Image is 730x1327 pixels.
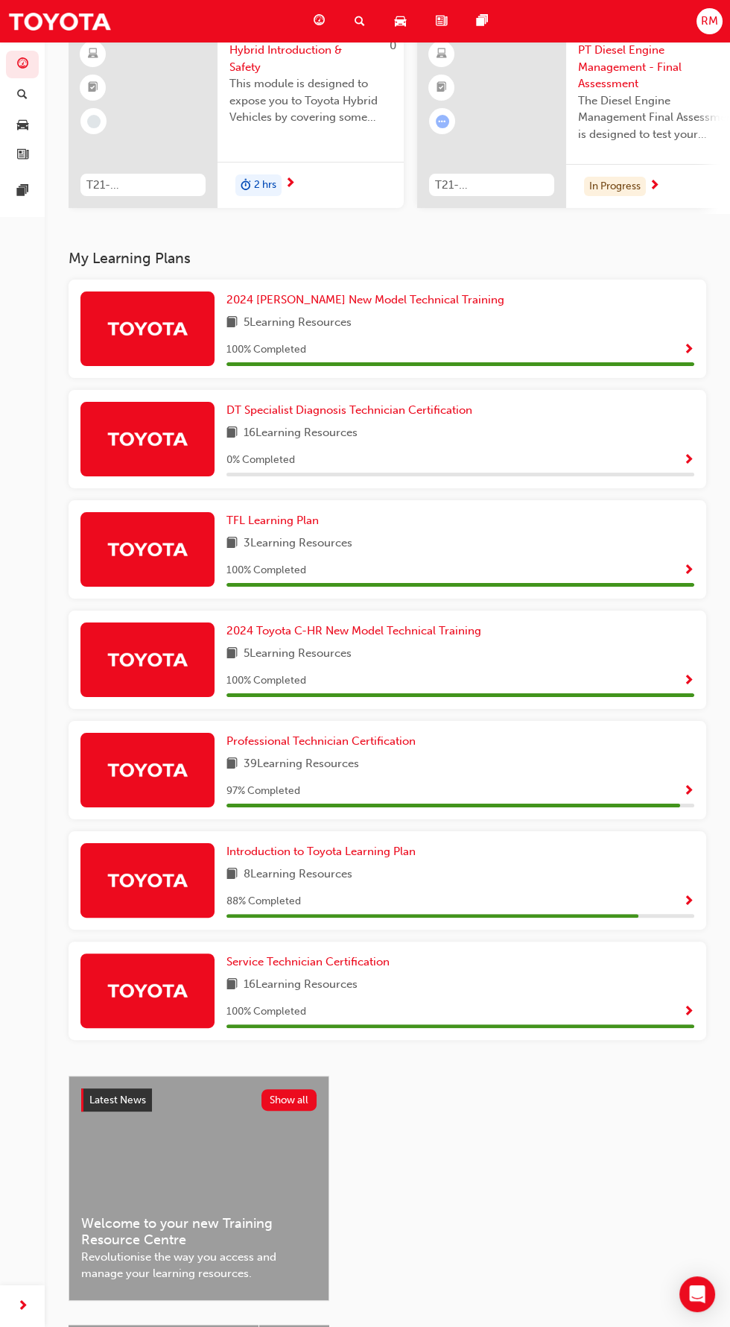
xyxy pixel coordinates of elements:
a: Service Technician Certification [226,954,396,971]
span: Professional Technician Certification [226,734,416,748]
span: learningResourceType_ELEARNING-icon [437,45,447,64]
span: book-icon [226,755,238,774]
span: book-icon [226,314,238,332]
span: 88 % Completed [226,893,301,910]
span: 100 % Completed [226,672,306,690]
a: 0T21-FOD_HVIS_PREREQHybrid Introduction & SafetyThis module is designed to expose you to Toyota H... [69,30,404,208]
span: book-icon [226,645,238,663]
a: DT Specialist Diagnosis Technician Certification [226,402,478,419]
span: T21-PTEN_DIESEL_EXAM [435,177,548,194]
a: search-icon [343,6,383,37]
span: Introduction to Toyota Learning Plan [226,845,416,858]
a: Latest NewsShow all [81,1088,317,1112]
span: search-icon [355,12,365,31]
span: Show Progress [683,895,694,909]
a: 2024 Toyota C-HR New Model Technical Training [226,622,487,640]
img: Trak [107,977,188,1003]
span: booktick-icon [437,78,447,98]
a: Professional Technician Certification [226,733,422,750]
span: 39 Learning Resources [244,755,359,774]
img: Trak [107,426,188,452]
span: 2024 Toyota C-HR New Model Technical Training [226,624,481,637]
span: 100 % Completed [226,1003,306,1021]
span: Welcome to your new Training Resource Centre [81,1215,317,1249]
button: Show Progress [683,672,694,690]
span: 16 Learning Resources [244,976,358,995]
span: duration-icon [241,176,251,195]
span: Show Progress [683,564,694,578]
div: In Progress [584,177,646,197]
span: DT Specialist Diagnosis Technician Certification [226,403,472,417]
span: Hybrid Introduction & Safety [229,42,392,75]
span: 100 % Completed [226,341,306,359]
span: 2024 [PERSON_NAME] New Model Technical Training [226,293,504,306]
span: TFL Learning Plan [226,514,319,527]
span: 0 [390,39,396,52]
a: news-icon [424,6,465,37]
a: guage-icon [302,6,343,37]
span: Service Technician Certification [226,955,390,968]
button: Show Progress [683,782,694,801]
span: 97 % Completed [226,783,300,800]
a: TFL Learning Plan [226,512,325,529]
span: Show Progress [683,785,694,798]
span: booktick-icon [88,78,98,98]
span: RM [701,13,718,30]
span: 100 % Completed [226,562,306,579]
span: guage-icon [17,58,28,72]
span: 5 Learning Resources [244,645,352,663]
a: car-icon [383,6,424,37]
a: pages-icon [465,6,506,37]
button: Show Progress [683,1003,694,1021]
span: car-icon [395,12,406,31]
img: Trak [107,536,188,562]
span: book-icon [226,535,238,553]
img: Trak [107,315,188,341]
button: Show Progress [683,561,694,580]
span: next-icon [285,177,296,191]
a: Latest NewsShow allWelcome to your new Training Resource CentreRevolutionise the way you access a... [69,1076,329,1301]
span: next-icon [649,180,660,193]
span: 0 % Completed [226,452,295,469]
span: 3 Learning Resources [244,535,352,553]
span: book-icon [226,976,238,995]
span: 2 hrs [254,177,276,194]
img: Trak [7,4,112,38]
a: Introduction to Toyota Learning Plan [226,843,422,860]
span: learningRecordVerb_NONE-icon [87,115,101,128]
span: search-icon [17,89,28,102]
span: 5 Learning Resources [244,314,352,332]
span: news-icon [436,12,447,31]
img: Trak [107,867,188,893]
button: Show Progress [683,451,694,470]
span: guage-icon [314,12,325,31]
div: Open Intercom Messenger [679,1276,715,1312]
a: 2024 [PERSON_NAME] New Model Technical Training [226,291,510,309]
span: learningResourceType_ELEARNING-icon [88,45,98,64]
span: Show Progress [683,344,694,357]
img: Trak [107,646,188,672]
button: RM [696,8,723,34]
span: pages-icon [17,185,28,198]
span: Latest News [89,1094,146,1106]
span: Show Progress [683,1006,694,1019]
span: car-icon [17,119,28,132]
img: Trak [107,757,188,783]
span: book-icon [226,866,238,884]
button: Show Progress [683,341,694,359]
span: Show Progress [683,454,694,467]
span: 16 Learning Resources [244,424,358,443]
span: news-icon [17,149,28,163]
button: Show Progress [683,892,694,911]
span: Show Progress [683,675,694,688]
span: learningRecordVerb_ATTEMPT-icon [436,115,449,128]
span: Revolutionise the way you access and manage your learning resources. [81,1249,317,1282]
span: pages-icon [477,12,488,31]
span: This module is designed to expose you to Toyota Hybrid Vehicles by covering some history of the H... [229,75,392,126]
button: Show all [261,1089,317,1111]
span: next-icon [17,1297,28,1316]
span: 8 Learning Resources [244,866,352,884]
h3: My Learning Plans [69,250,706,267]
span: book-icon [226,424,238,443]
